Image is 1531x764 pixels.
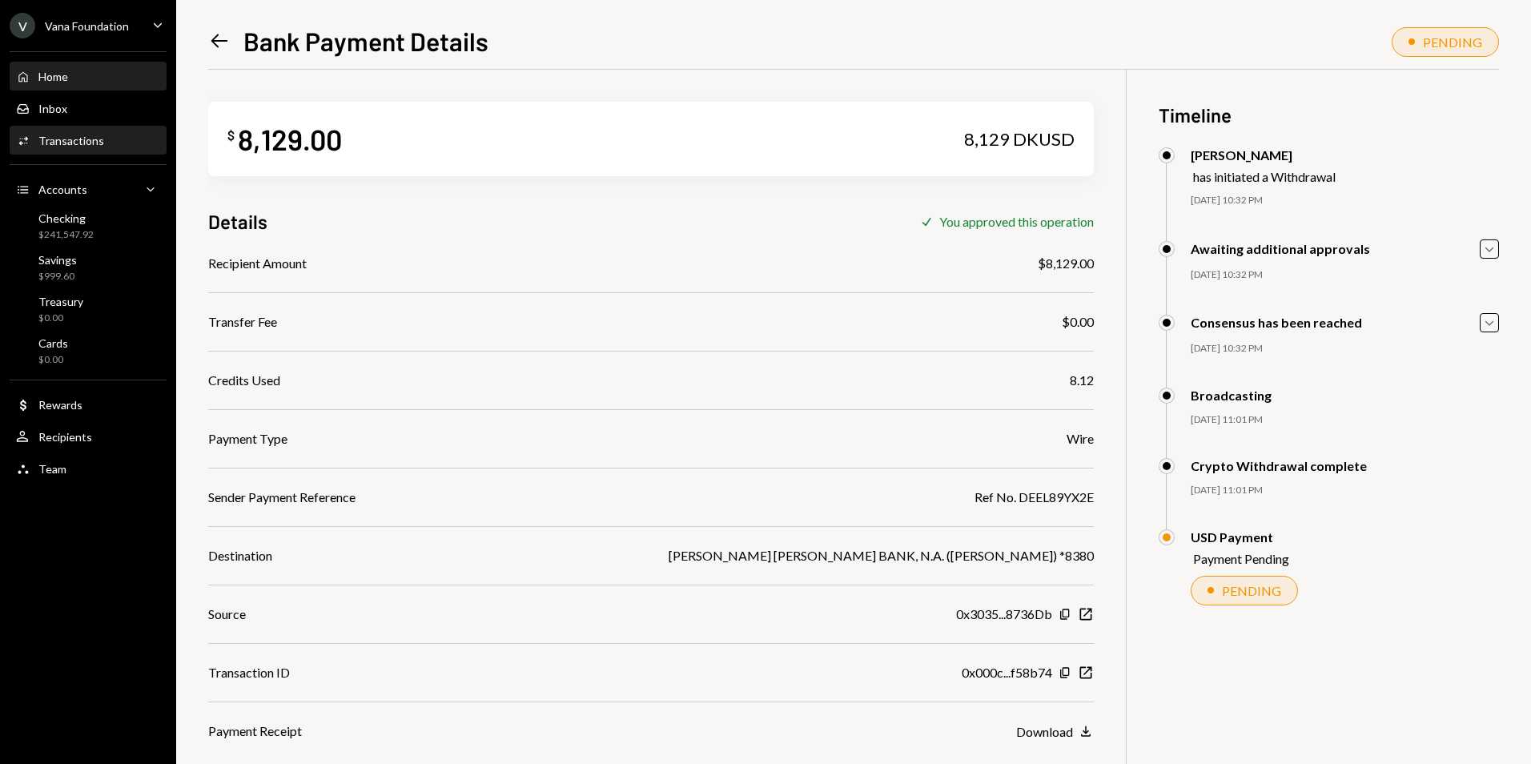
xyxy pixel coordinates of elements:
div: Broadcasting [1191,388,1272,403]
a: Rewards [10,390,167,419]
div: $999.60 [38,270,77,283]
a: Accounts [10,175,167,203]
div: Awaiting additional approvals [1191,241,1370,256]
div: Recipient Amount [208,254,307,273]
div: has initiated a Withdrawal [1193,169,1336,184]
div: $0.00 [38,353,68,367]
div: Accounts [38,183,87,196]
div: Ref No. DEEL89YX2E [974,488,1094,507]
div: [DATE] 11:01 PM [1191,484,1499,497]
div: Inbox [38,102,67,115]
div: Transfer Fee [208,312,277,332]
div: $ [227,127,235,143]
div: 8.12 [1070,371,1094,390]
h3: Timeline [1159,102,1499,128]
button: Download [1016,723,1094,741]
div: Transactions [38,134,104,147]
div: Treasury [38,295,83,308]
a: Recipients [10,422,167,451]
div: Savings [38,253,77,267]
div: Home [38,70,68,83]
a: Cards$0.00 [10,332,167,370]
div: $0.00 [38,312,83,325]
div: PENDING [1423,34,1482,50]
div: Recipients [38,430,92,444]
div: [PERSON_NAME] [1191,147,1336,163]
div: Rewards [38,398,82,412]
div: [DATE] 11:01 PM [1191,413,1499,427]
div: $0.00 [1062,312,1094,332]
div: [PERSON_NAME] [PERSON_NAME] BANK, N.A. ([PERSON_NAME]) *8380 [669,546,1094,565]
div: 0x3035...8736Db [956,605,1052,624]
div: Payment Receipt [208,722,302,741]
div: Vana Foundation [45,19,129,33]
div: [DATE] 10:32 PM [1191,194,1499,207]
div: Destination [208,546,272,565]
div: 0x000c...f58b74 [962,663,1052,682]
div: Credits Used [208,371,280,390]
div: $8,129.00 [1038,254,1094,273]
div: [DATE] 10:32 PM [1191,342,1499,356]
div: Payment Type [208,429,287,448]
h3: Details [208,208,267,235]
a: Treasury$0.00 [10,290,167,328]
div: Consensus has been reached [1191,315,1362,330]
div: Team [38,462,66,476]
a: Savings$999.60 [10,248,167,287]
div: Wire [1067,429,1094,448]
a: Inbox [10,94,167,123]
div: Transaction ID [208,663,290,682]
a: Team [10,454,167,483]
div: Checking [38,211,94,225]
div: V [10,13,35,38]
a: Home [10,62,167,90]
div: You approved this operation [939,214,1094,229]
a: Transactions [10,126,167,155]
div: 8,129.00 [238,121,342,157]
a: Checking$241,547.92 [10,207,167,245]
div: Payment Pending [1193,551,1289,566]
div: Sender Payment Reference [208,488,356,507]
div: [DATE] 10:32 PM [1191,268,1499,282]
div: Crypto Withdrawal complete [1191,458,1367,473]
div: USD Payment [1191,529,1289,545]
div: Source [208,605,246,624]
div: Download [1016,724,1073,739]
div: $241,547.92 [38,228,94,242]
div: 8,129 DKUSD [964,128,1075,151]
h1: Bank Payment Details [243,25,488,57]
div: Cards [38,336,68,350]
div: PENDING [1222,583,1281,598]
